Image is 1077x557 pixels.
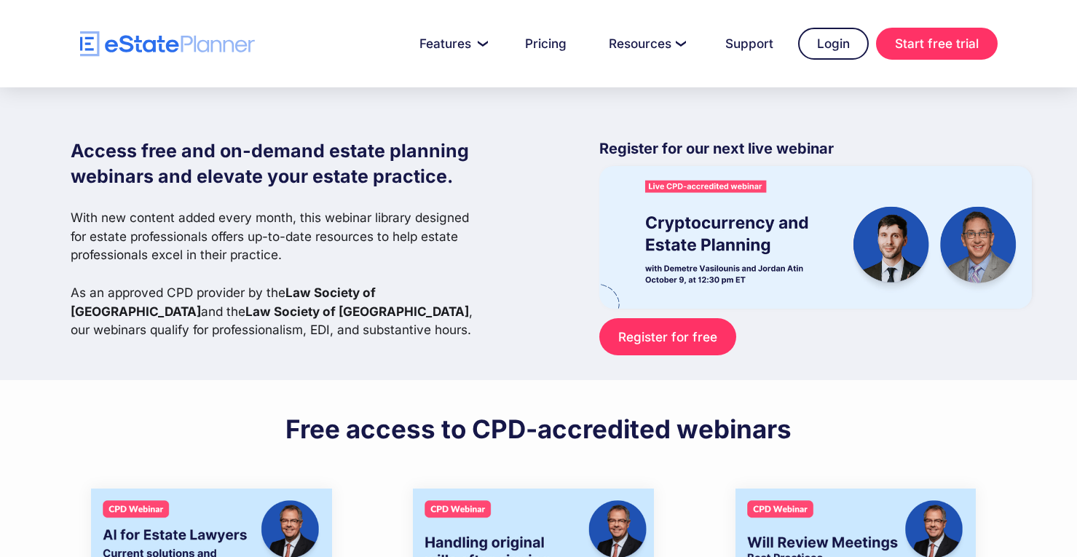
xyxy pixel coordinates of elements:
[876,28,998,60] a: Start free trial
[599,166,1032,308] img: eState Academy webinar
[71,138,484,189] h1: Access free and on-demand estate planning webinars and elevate your estate practice.
[80,31,255,57] a: home
[591,29,701,58] a: Resources
[798,28,869,60] a: Login
[599,138,1032,166] p: Register for our next live webinar
[71,285,376,319] strong: Law Society of [GEOGRAPHIC_DATA]
[245,304,469,319] strong: Law Society of [GEOGRAPHIC_DATA]
[508,29,584,58] a: Pricing
[708,29,791,58] a: Support
[285,413,792,445] h2: Free access to CPD-accredited webinars
[599,318,735,355] a: Register for free
[402,29,500,58] a: Features
[71,208,484,339] p: With new content added every month, this webinar library designed for estate professionals offers...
